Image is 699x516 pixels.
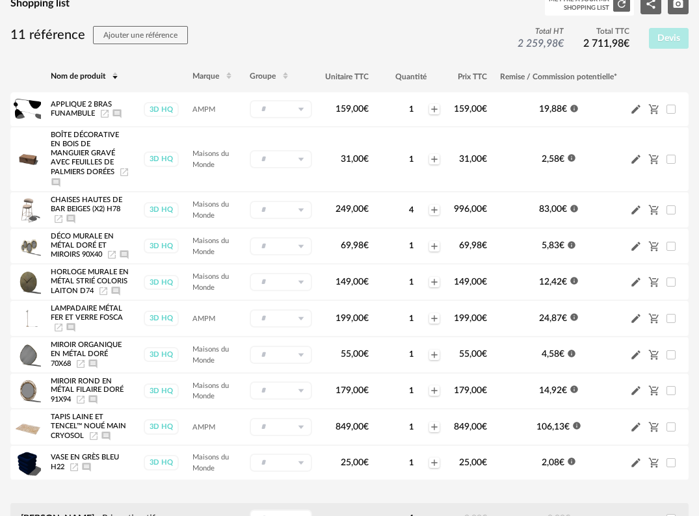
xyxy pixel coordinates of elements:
span: Information icon [570,313,579,322]
span: 159,00 [454,105,487,114]
span: Launch icon [119,168,129,175]
span: Devis [657,34,680,43]
div: 1 [395,277,428,287]
span: € [482,277,487,287]
span: Information icon [567,348,576,357]
span: € [482,350,487,359]
span: Groupe [250,73,276,81]
span: Plus icon [429,104,440,114]
a: Launch icon [53,215,64,222]
span: € [363,458,369,467]
span: Tapis Laine Et Tencel™ Noué Main Cryosol [51,414,126,440]
span: € [624,38,629,49]
div: 1 [395,422,428,432]
span: Plus icon [429,385,440,396]
span: Maisons du Monde [192,382,229,400]
span: Maisons du Monde [192,454,229,472]
span: Pencil icon [630,313,642,324]
span: € [363,386,369,395]
div: Sélectionner un groupe [250,201,312,219]
button: Ajouter une référence [93,26,188,44]
span: Cart Minus icon [648,205,660,214]
span: Maisons du Monde [192,273,229,291]
span: Miroir organique en métal doré 70x68 [51,341,122,367]
span: 159,00 [336,105,369,114]
span: Plus icon [429,241,440,252]
a: 3D HQ [143,202,179,217]
span: Plus icon [429,350,440,360]
span: € [559,458,564,467]
div: 3D HQ [144,347,179,362]
a: Launch icon [99,110,110,117]
span: Pencil icon [630,103,642,115]
span: Maisons du Monde [192,237,229,255]
span: Launch icon [69,463,79,471]
span: € [363,205,369,214]
span: Plus icon [429,205,440,215]
a: Launch icon [75,396,86,403]
span: Marque [192,73,219,81]
span: Cart Minus icon [648,241,660,250]
span: Information icon [567,240,576,249]
span: 199,00 [336,314,369,323]
span: Lampadaire Métal Fer Et Verre Fosca [51,305,123,322]
span: 31,00 [341,155,369,164]
a: 3D HQ [143,239,179,253]
span: € [363,155,369,164]
span: 69,98 [341,241,369,250]
span: 19,88 [539,105,567,114]
span: Vase en grès bleu H22 [51,454,119,471]
span: Chaises hautes de bar beiges (x2) H78 [51,196,122,213]
span: 2 711,98 [583,38,629,49]
span: Launch icon [98,287,109,294]
div: 1 [395,385,428,396]
a: Launch icon [75,359,86,367]
span: 83,00 [539,205,567,214]
span: Pencil icon [630,204,642,216]
span: Ajouter une référence [103,31,178,39]
span: 55,00 [459,350,487,359]
span: € [363,350,369,359]
span: Applique 2 Bras Funambule [51,101,112,118]
a: 3D HQ [143,419,179,434]
span: Ajouter un commentaire [112,110,122,117]
span: Cart Minus icon [648,350,660,359]
div: 3D HQ [144,455,179,470]
span: Ajouter un commentaire [119,251,129,258]
span: Total TTC [583,27,629,37]
img: Product pack shot [14,268,41,296]
button: Devis [649,28,689,49]
span: 4,58 [542,350,564,359]
span: € [562,386,567,395]
div: 3D HQ [144,202,179,217]
span: 179,00 [454,386,487,395]
span: Plus icon [429,313,440,324]
a: Launch icon [88,432,99,439]
a: 3D HQ [143,102,179,117]
div: 1 [395,104,428,114]
span: Ajouter un commentaire [51,179,61,186]
span: Pencil icon [630,457,642,469]
div: Sélectionner un groupe [250,309,312,328]
span: Information icon [570,203,579,213]
img: Product pack shot [14,305,41,332]
h3: 11 référence [10,26,188,44]
span: € [482,314,487,323]
span: Launch icon [53,324,64,331]
span: € [562,277,567,287]
th: Quantité [375,61,447,92]
img: Product pack shot [14,413,41,441]
span: Ajouter un commentaire [111,287,121,294]
span: Maisons du Monde [192,150,229,168]
span: € [559,241,564,250]
span: € [363,314,369,323]
span: Total HT [518,27,564,37]
span: € [363,241,369,250]
span: 12,42 [539,277,567,287]
span: Pencil icon [630,385,642,396]
span: 2,58 [542,155,564,164]
img: Product pack shot [14,233,41,260]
